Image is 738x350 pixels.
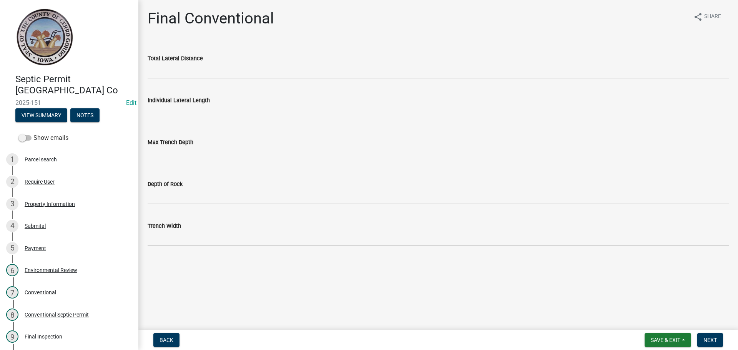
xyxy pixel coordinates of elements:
[15,8,73,66] img: Cerro Gordo County, Iowa
[25,201,75,207] div: Property Information
[6,153,18,166] div: 1
[25,179,55,184] div: Require User
[25,157,57,162] div: Parcel search
[25,312,89,317] div: Conventional Septic Permit
[25,290,56,295] div: Conventional
[25,245,46,251] div: Payment
[148,9,274,28] h1: Final Conventional
[70,113,100,119] wm-modal-confirm: Notes
[6,220,18,232] div: 4
[697,333,723,347] button: Next
[15,108,67,122] button: View Summary
[6,309,18,321] div: 8
[25,223,46,229] div: Submital
[687,9,727,24] button: shareShare
[6,198,18,210] div: 3
[704,12,721,22] span: Share
[703,337,717,343] span: Next
[25,334,62,339] div: Final Inspection
[153,333,180,347] button: Back
[15,113,67,119] wm-modal-confirm: Summary
[6,264,18,276] div: 6
[160,337,173,343] span: Back
[148,140,193,145] label: Max Trench Depth
[651,337,680,343] span: Save & Exit
[148,224,181,229] label: Trench Width
[6,286,18,299] div: 7
[25,267,77,273] div: Environmental Review
[126,99,136,106] a: Edit
[6,176,18,188] div: 2
[693,12,703,22] i: share
[6,242,18,254] div: 5
[126,99,136,106] wm-modal-confirm: Edit Application Number
[18,133,68,143] label: Show emails
[15,74,132,96] h4: Septic Permit [GEOGRAPHIC_DATA] Co
[148,182,183,187] label: Depth of Rock
[148,56,203,61] label: Total Lateral Distance
[15,99,123,106] span: 2025-151
[148,98,210,103] label: Individual Lateral Length
[645,333,691,347] button: Save & Exit
[6,330,18,343] div: 9
[70,108,100,122] button: Notes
